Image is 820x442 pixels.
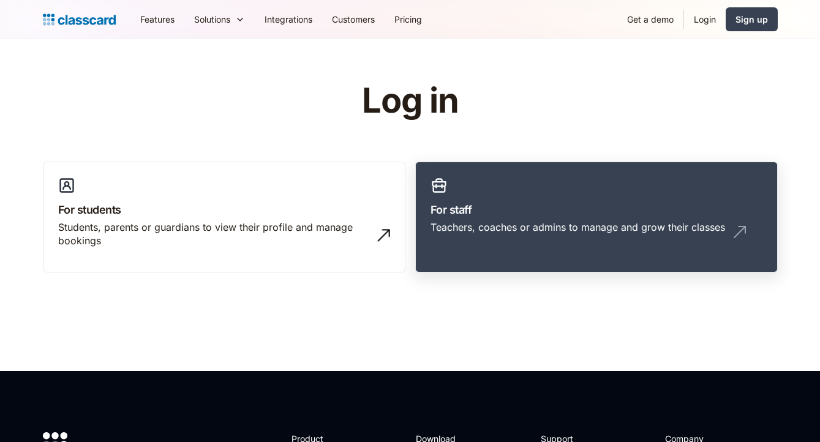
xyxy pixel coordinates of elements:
[617,6,683,33] a: Get a demo
[216,82,604,120] h1: Log in
[431,201,762,218] h3: For staff
[322,6,385,33] a: Customers
[726,7,778,31] a: Sign up
[184,6,255,33] div: Solutions
[415,162,778,273] a: For staffTeachers, coaches or admins to manage and grow their classes
[684,6,726,33] a: Login
[735,13,768,26] div: Sign up
[130,6,184,33] a: Features
[43,11,116,28] a: home
[43,162,405,273] a: For studentsStudents, parents or guardians to view their profile and manage bookings
[431,220,725,234] div: Teachers, coaches or admins to manage and grow their classes
[58,201,390,218] h3: For students
[194,13,230,26] div: Solutions
[58,220,366,248] div: Students, parents or guardians to view their profile and manage bookings
[385,6,432,33] a: Pricing
[255,6,322,33] a: Integrations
